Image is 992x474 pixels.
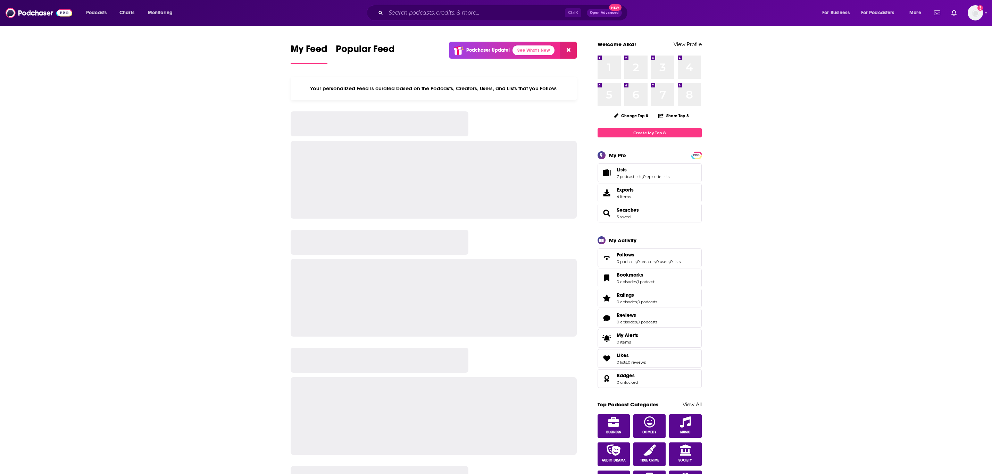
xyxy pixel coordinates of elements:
[617,167,669,173] a: Lists
[609,4,622,11] span: New
[590,11,619,15] span: Open Advanced
[617,214,631,219] a: 3 saved
[977,5,983,11] svg: Add a profile image
[637,279,637,284] span: ,
[617,352,629,358] span: Likes
[598,184,702,202] a: Exports
[600,188,614,198] span: Exports
[617,292,634,298] span: Ratings
[617,272,643,278] span: Bookmarks
[640,458,659,463] span: True Crime
[617,312,657,318] a: Reviews
[674,41,702,48] a: View Profile
[115,7,139,18] a: Charts
[6,6,72,19] img: Podchaser - Follow, Share and Rate Podcasts
[617,174,642,179] a: 7 podcast lists
[656,259,669,264] a: 0 users
[683,401,702,408] a: View All
[642,174,643,179] span: ,
[617,252,634,258] span: Follows
[598,401,658,408] a: Top Podcast Categories
[692,153,701,158] span: PRO
[905,7,930,18] button: open menu
[637,279,655,284] a: 1 podcast
[386,7,565,18] input: Search podcasts, credits, & more...
[609,237,636,244] div: My Activity
[600,253,614,263] a: Follows
[617,372,638,379] a: Badges
[336,43,395,59] span: Popular Feed
[931,7,943,19] a: Show notifications dropdown
[637,320,637,324] span: ,
[637,259,656,264] a: 0 creators
[637,299,637,304] span: ,
[600,168,614,178] a: Lists
[336,43,395,64] a: Popular Feed
[598,442,630,466] a: Audio Drama
[148,8,173,18] span: Monitoring
[373,5,634,21] div: Search podcasts, credits, & more...
[617,252,681,258] a: Follows
[617,380,638,385] a: 0 unlocked
[617,360,627,365] a: 0 lists
[617,320,637,324] a: 0 episodes
[617,292,657,298] a: Ratings
[627,360,628,365] span: ,
[817,7,858,18] button: open menu
[587,9,622,17] button: Open AdvancedNew
[466,47,510,53] p: Podchaser Update!
[291,43,327,59] span: My Feed
[617,312,636,318] span: Reviews
[81,7,116,18] button: open menu
[609,152,626,159] div: My Pro
[628,360,646,365] a: 0 reviews
[642,430,657,434] span: Comedy
[598,349,702,368] span: Likes
[617,299,637,304] a: 0 episodes
[617,207,639,213] span: Searches
[669,259,670,264] span: ,
[598,309,702,328] span: Reviews
[968,5,983,20] button: Show profile menu
[600,293,614,303] a: Ratings
[949,7,959,19] a: Show notifications dropdown
[598,269,702,287] span: Bookmarks
[617,279,637,284] a: 0 episodes
[669,442,702,466] a: Society
[598,248,702,267] span: Follows
[617,194,634,199] span: 4 items
[643,174,669,179] a: 0 episode lists
[633,414,666,438] a: Comedy
[565,8,581,17] span: Ctrl K
[598,128,702,137] a: Create My Top 8
[598,41,636,48] a: Welcome Alka!
[291,43,327,64] a: My Feed
[822,8,850,18] span: For Business
[86,8,107,18] span: Podcasts
[143,7,182,18] button: open menu
[617,332,638,338] span: My Alerts
[606,430,621,434] span: Business
[909,8,921,18] span: More
[857,7,905,18] button: open menu
[617,259,636,264] a: 0 podcasts
[598,329,702,348] a: My Alerts
[598,414,630,438] a: Business
[637,299,657,304] a: 0 podcasts
[602,458,626,463] span: Audio Drama
[512,45,555,55] a: See What's New
[617,167,627,173] span: Lists
[600,273,614,283] a: Bookmarks
[692,152,701,158] a: PRO
[600,333,614,343] span: My Alerts
[617,187,634,193] span: Exports
[678,458,692,463] span: Society
[658,109,689,122] button: Share Top 8
[600,208,614,218] a: Searches
[598,369,702,388] span: Badges
[617,372,635,379] span: Badges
